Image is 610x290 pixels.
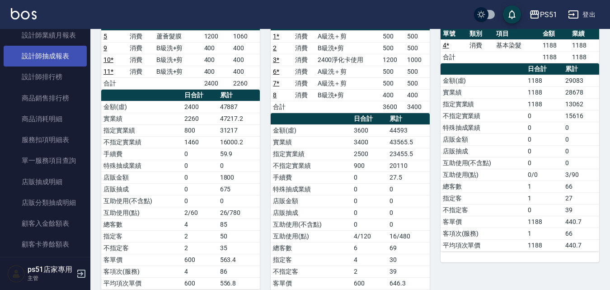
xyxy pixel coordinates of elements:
[387,195,430,207] td: 0
[202,77,231,89] td: 2400
[293,42,315,54] td: 消費
[182,90,218,101] th: 日合計
[218,219,260,230] td: 85
[540,51,570,63] td: 1188
[405,30,429,42] td: 500
[271,171,352,183] td: 手續費
[540,39,570,51] td: 1188
[4,234,87,255] a: 顧客卡券餘額表
[405,77,429,89] td: 500
[101,160,182,171] td: 特殊抽成業績
[271,19,429,113] table: a dense table
[127,54,154,66] td: 消費
[352,242,387,254] td: 6
[441,145,526,157] td: 店販抽成
[202,30,231,42] td: 1200
[101,242,182,254] td: 不指定客
[526,239,563,251] td: 1188
[271,254,352,266] td: 指定客
[103,44,107,52] a: 9
[441,228,526,239] td: 客項次(服務)
[218,101,260,113] td: 47887
[315,89,381,101] td: B級洗+剪
[526,157,563,169] td: 0
[441,181,526,192] td: 總客數
[563,110,599,122] td: 15616
[503,5,521,24] button: save
[182,242,218,254] td: 2
[182,136,218,148] td: 1460
[441,110,526,122] td: 不指定實業績
[154,30,202,42] td: 蘆薈髮膜
[101,266,182,277] td: 客項次(服務)
[540,28,570,40] th: 金額
[563,216,599,228] td: 440.7
[563,133,599,145] td: 0
[441,216,526,228] td: 客單價
[271,207,352,219] td: 店販抽成
[441,204,526,216] td: 不指定客
[182,171,218,183] td: 0
[101,171,182,183] td: 店販金額
[564,6,599,23] button: 登出
[441,86,526,98] td: 實業績
[4,25,87,46] a: 設計師業績月報表
[218,242,260,254] td: 35
[127,42,154,54] td: 消費
[182,254,218,266] td: 600
[182,183,218,195] td: 0
[101,277,182,289] td: 平均項次單價
[4,171,87,192] a: 店販抽成明細
[271,242,352,254] td: 總客數
[218,148,260,160] td: 59.9
[563,204,599,216] td: 39
[182,266,218,277] td: 4
[563,181,599,192] td: 66
[380,89,405,101] td: 400
[271,277,352,289] td: 客單價
[570,51,599,63] td: 1188
[231,30,260,42] td: 1060
[405,54,429,66] td: 1000
[380,54,405,66] td: 1200
[293,77,315,89] td: 消費
[4,46,87,67] a: 設計師抽成報表
[526,86,563,98] td: 1188
[387,254,430,266] td: 30
[526,216,563,228] td: 1188
[441,133,526,145] td: 店販金額
[218,266,260,277] td: 86
[271,219,352,230] td: 互助使用(不含點)
[315,77,381,89] td: A級洗＋剪
[352,171,387,183] td: 0
[271,160,352,171] td: 不指定實業績
[494,39,540,51] td: 基本染髮
[273,91,277,99] a: 8
[271,183,352,195] td: 特殊抽成業績
[101,183,182,195] td: 店販抽成
[101,230,182,242] td: 指定客
[4,67,87,87] a: 設計師排行榜
[4,213,87,234] a: 顧客入金餘額表
[293,30,315,42] td: 消費
[127,66,154,77] td: 消費
[154,42,202,54] td: B級洗+剪
[4,129,87,150] a: 服務扣項明細表
[101,207,182,219] td: 互助使用(點)
[271,195,352,207] td: 店販金額
[563,86,599,98] td: 28678
[441,63,599,252] table: a dense table
[293,89,315,101] td: 消費
[441,122,526,133] td: 特殊抽成業績
[526,204,563,216] td: 0
[218,124,260,136] td: 31217
[218,195,260,207] td: 0
[352,195,387,207] td: 0
[526,98,563,110] td: 1188
[4,109,87,129] a: 商品消耗明細
[293,54,315,66] td: 消費
[526,169,563,181] td: 0/0
[526,5,561,24] button: PS51
[441,157,526,169] td: 互助使用(不含點)
[154,54,202,66] td: B級洗+剪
